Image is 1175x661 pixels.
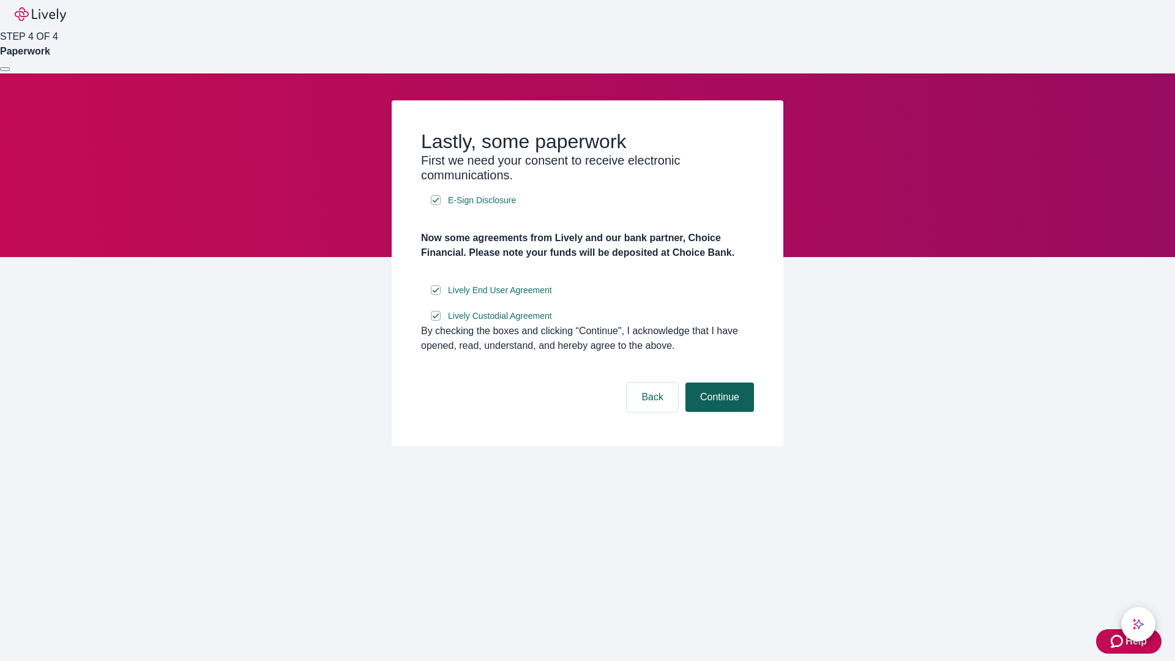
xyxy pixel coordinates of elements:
[446,193,518,208] a: e-sign disclosure document
[1132,618,1144,630] svg: Lively AI Assistant
[421,324,754,353] div: By checking the boxes and clicking “Continue", I acknowledge that I have opened, read, understand...
[15,7,66,22] img: Lively
[1096,629,1162,654] button: Zendesk support iconHelp
[685,383,754,412] button: Continue
[421,153,754,182] h3: First we need your consent to receive electronic communications.
[448,284,552,297] span: Lively End User Agreement
[1111,634,1125,649] svg: Zendesk support icon
[448,310,552,323] span: Lively Custodial Agreement
[1125,634,1147,649] span: Help
[421,130,754,153] h2: Lastly, some paperwork
[421,231,754,260] h4: Now some agreements from Lively and our bank partner, Choice Financial. Please note your funds wi...
[448,194,516,207] span: E-Sign Disclosure
[446,283,554,298] a: e-sign disclosure document
[446,308,554,324] a: e-sign disclosure document
[1121,607,1155,641] button: chat
[627,383,678,412] button: Back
